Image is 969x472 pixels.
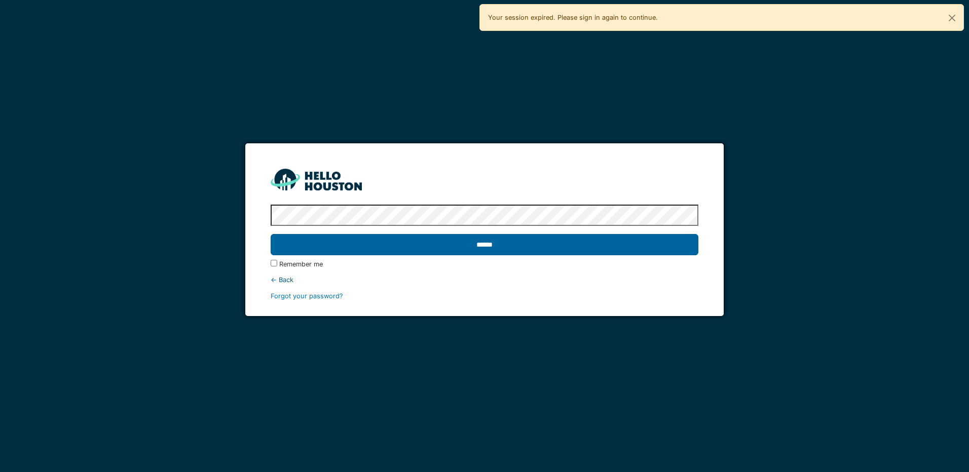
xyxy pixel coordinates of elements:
div: Your session expired. Please sign in again to continue. [479,4,964,31]
img: HH_line-BYnF2_Hg.png [271,169,362,190]
div: ← Back [271,275,698,285]
label: Remember me [279,259,323,269]
button: Close [941,5,963,31]
a: Forgot your password? [271,292,343,300]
